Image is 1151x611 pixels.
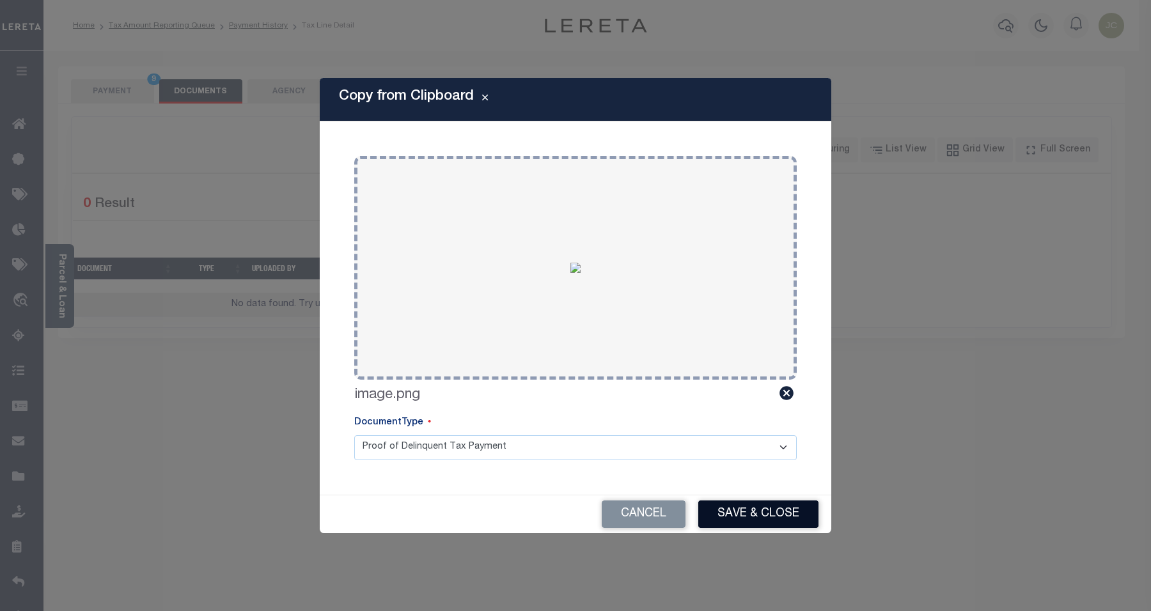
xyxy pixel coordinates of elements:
[354,416,431,430] label: DocumentType
[698,500,818,528] button: Save & Close
[339,88,474,105] h5: Copy from Clipboard
[354,385,420,406] label: image.png
[570,263,581,273] img: 3800cce4-647e-445c-a30d-40929525f01e
[474,92,496,107] button: Close
[602,500,685,528] button: Cancel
